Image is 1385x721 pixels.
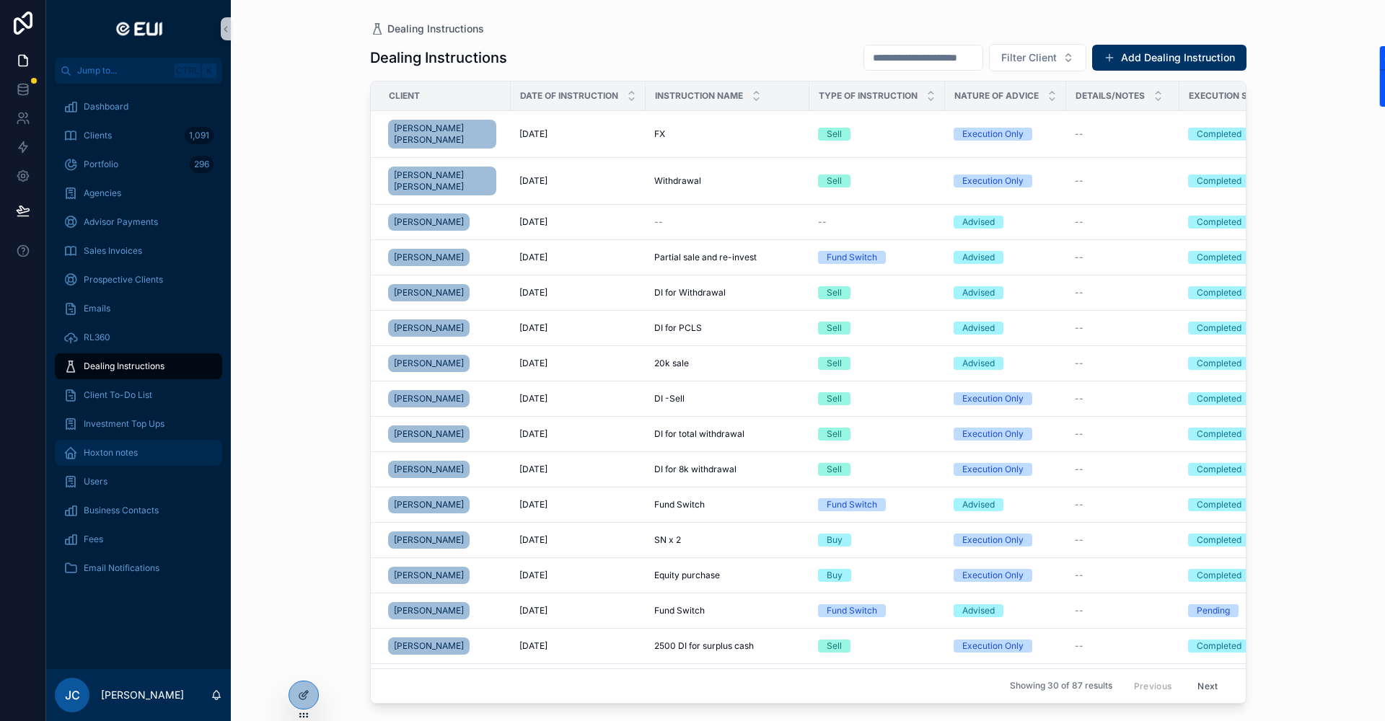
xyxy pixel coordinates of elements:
div: Advised [962,251,995,264]
span: Showing 30 of 87 results [1010,681,1112,692]
span: [DATE] [519,499,548,510]
span: FX [654,128,665,140]
a: [PERSON_NAME] [388,355,470,372]
a: [PERSON_NAME] [388,213,470,231]
a: Completed [1188,534,1295,547]
span: [DATE] [519,393,548,404]
a: [PERSON_NAME] [388,246,502,269]
div: Buy [827,569,843,582]
div: Sell [827,174,842,187]
div: Advised [962,498,995,511]
a: [PERSON_NAME] [388,599,502,622]
a: Sell [818,428,936,441]
a: Hoxton notes [55,440,222,466]
a: RL360 [55,324,222,350]
span: -- [1075,252,1083,263]
a: Completed [1188,174,1295,187]
a: [PERSON_NAME] [388,461,470,478]
span: -- [1075,128,1083,140]
span: [PERSON_NAME] [394,216,464,228]
a: -- [1075,464,1171,475]
a: Add Dealing Instruction [1092,45,1246,71]
a: FX [654,128,801,140]
a: [DATE] [519,128,637,140]
a: Advised [954,604,1058,617]
a: 20k sale [654,358,801,369]
span: [DATE] [519,640,548,652]
span: Dealing Instructions [387,22,484,36]
span: Portfolio [84,159,118,170]
div: Completed [1197,128,1241,141]
a: -- [1075,605,1171,616]
a: Completed [1188,463,1295,476]
a: [PERSON_NAME] [388,564,502,587]
a: DI for 8k withdrawal [654,464,801,475]
a: Execution Only [954,392,1058,405]
span: Ctrl [175,63,201,78]
a: -- [1075,640,1171,652]
a: Execution Only [954,534,1058,547]
span: Client [389,90,420,102]
span: -- [654,216,663,228]
span: DI -Sell [654,393,685,404]
span: [DATE] [519,464,548,475]
span: Sales Invoices [84,245,142,257]
a: [PERSON_NAME] [388,317,502,340]
a: Completed [1188,569,1295,582]
a: Buy [818,569,936,582]
div: Execution Only [962,428,1024,441]
div: Pending [1197,604,1230,617]
a: [DATE] [519,640,637,652]
span: Fund Switch [654,605,705,616]
span: -- [1075,428,1083,440]
a: [PERSON_NAME] [388,249,470,266]
span: Fund Switch [654,499,705,510]
a: Equity purchase [654,570,801,581]
span: 20k sale [654,358,689,369]
a: [DATE] [519,216,637,228]
span: [DATE] [519,287,548,298]
span: Dashboard [84,101,128,112]
a: SN x 2 [654,534,801,546]
span: DI for 8k withdrawal [654,464,737,475]
span: Date of Instruction [520,90,618,102]
span: Nature of Advice [954,90,1039,102]
span: -- [1075,499,1083,510]
div: Fund Switch [827,604,877,617]
div: Sell [827,322,842,335]
a: [PERSON_NAME] [388,423,502,446]
span: DI for Withdrawal [654,287,726,298]
a: Fund Switch [654,605,801,616]
a: Completed [1188,322,1295,335]
img: App logo [110,17,167,40]
span: -- [1075,287,1083,298]
a: Emails [55,296,222,322]
div: Completed [1197,286,1241,299]
a: [PERSON_NAME] [388,458,502,481]
a: [PERSON_NAME] [388,284,470,301]
span: Email Notifications [84,562,159,574]
span: -- [1075,640,1083,652]
a: Fees [55,526,222,552]
span: -- [1075,322,1083,334]
a: [PERSON_NAME] [388,637,470,655]
a: Completed [1188,392,1295,405]
span: 2500 DI for surplus cash [654,640,754,652]
div: Buy [827,534,843,547]
a: Email Notifications [55,555,222,581]
div: Execution Only [962,174,1024,187]
a: Partial sale and re-invest [654,252,801,263]
span: [DATE] [519,534,548,546]
a: -- [1075,252,1171,263]
a: Advised [954,216,1058,229]
a: Dealing Instructions [370,22,484,36]
a: -- [818,216,936,228]
button: Select Button [989,44,1086,71]
span: DI for PCLS [654,322,702,334]
button: Next [1187,675,1228,697]
div: scrollable content [46,84,231,600]
a: [PERSON_NAME] [388,493,502,516]
a: [DATE] [519,570,637,581]
span: [PERSON_NAME] [394,534,464,546]
a: -- [1075,358,1171,369]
